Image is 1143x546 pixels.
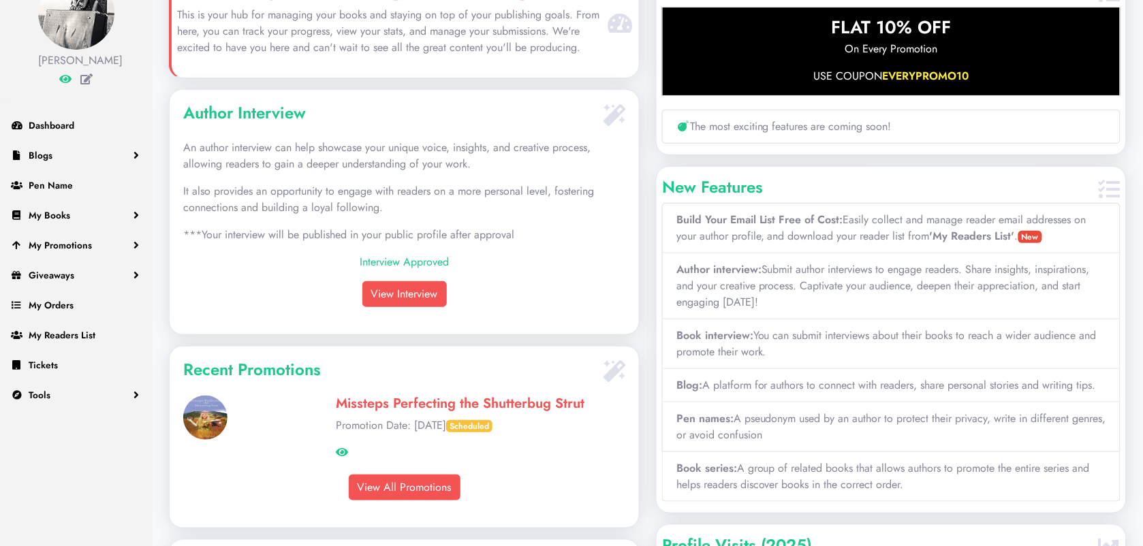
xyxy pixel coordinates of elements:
[662,110,1121,144] li: The most exciting features are coming soon!
[177,7,601,56] p: This is your hub for managing your books and staying on top of your publishing goals. From here, ...
[883,68,969,84] span: EVERYPROMO10
[29,238,92,252] span: My Promotions
[662,402,1121,452] li: A pseudonym used by an author to protect their privacy, write in different genres, or avoid confu...
[29,388,50,402] span: Tools
[663,14,1120,41] p: FLAT 10% OFF
[38,52,114,69] div: [PERSON_NAME]
[29,358,58,372] span: Tickets
[446,420,492,432] span: Scheduled
[676,212,843,227] b: Build Your Email List Free of Cost:
[676,411,734,426] b: Pen names:
[29,148,52,162] span: Blogs
[183,183,625,216] p: It also provides an opportunity to engage with readers on a more personal level, fostering connec...
[676,377,702,393] b: Blog:
[29,328,95,342] span: My Readers List
[349,475,460,500] a: View All Promotions
[29,208,70,222] span: My Books
[183,360,598,380] h4: Recent Promotions
[29,268,74,282] span: Giveaways
[29,118,74,132] span: Dashboard
[662,253,1121,319] li: Submit author interviews to engage readers. Share insights, inspirations, and your creative proce...
[662,369,1121,402] li: A platform for authors to connect with readers, share personal stories and writing tips.
[663,41,1120,57] p: On Every Promotion
[930,228,1015,244] b: 'My Readers List'
[183,140,625,172] p: An author interview can help showcase your unique voice, insights, and creative process, allowing...
[183,103,598,123] h4: Author Interview
[676,261,762,277] b: Author interview:
[29,298,74,312] span: My Orders
[336,394,584,413] a: Missteps Perfecting the Shutterbug Strut
[183,254,625,270] p: Interview Approved
[662,452,1121,502] li: A group of related books that allows authors to promote the entire series and helps readers disco...
[183,227,625,243] p: ***Your interview will be published in your public profile after approval
[662,178,1093,197] h4: New Features
[662,319,1121,369] li: You can submit interviews about their books to reach a wider audience and promote their work.
[362,281,447,307] a: View Interview
[336,417,625,434] p: Promotion Date: [DATE]
[676,327,753,343] b: Book interview:
[183,396,228,440] img: 1757506860.jpg
[1018,231,1042,243] span: New
[663,68,1120,84] p: USE COUPON
[676,460,737,476] b: Book series:
[29,178,73,192] span: Pen Name
[662,203,1121,253] li: Easily collect and manage reader email addresses on your author profile, and download your reader...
